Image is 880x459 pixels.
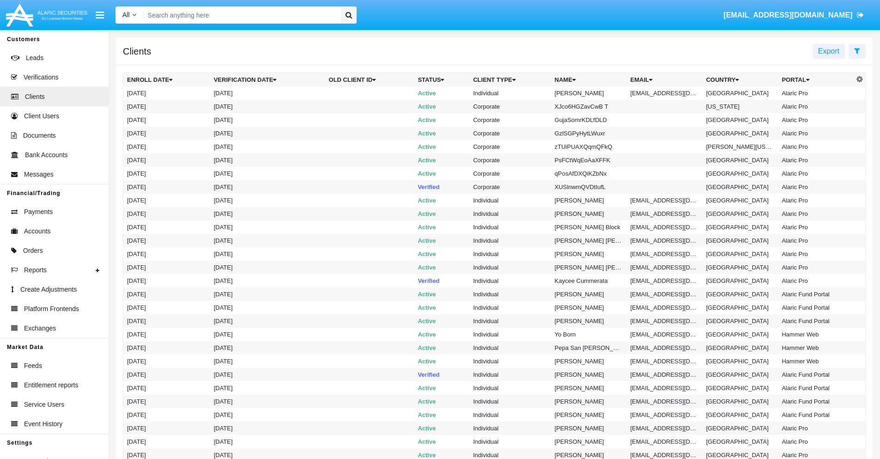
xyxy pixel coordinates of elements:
span: Messages [24,170,54,179]
td: Individual [469,368,551,381]
td: [GEOGRAPHIC_DATA] [702,395,778,408]
td: [DATE] [123,194,210,207]
td: [US_STATE] [702,100,778,113]
td: Active [414,247,469,261]
td: [GEOGRAPHIC_DATA] [702,261,778,274]
span: Create Adjustments [20,285,77,294]
td: Individual [469,381,551,395]
td: [EMAIL_ADDRESS][DOMAIN_NAME] [627,247,703,261]
td: [DATE] [123,395,210,408]
td: PsFCtWqEoAaXFFK [551,153,627,167]
td: [DATE] [210,207,325,220]
span: [EMAIL_ADDRESS][DOMAIN_NAME] [723,11,852,19]
td: Active [414,435,469,448]
td: [EMAIL_ADDRESS][DOMAIN_NAME] [627,314,703,328]
td: [PERSON_NAME] [551,86,627,100]
td: Alaric Fund Portal [778,408,854,422]
td: Individual [469,408,551,422]
td: [GEOGRAPHIC_DATA] [702,301,778,314]
td: [GEOGRAPHIC_DATA] [702,381,778,395]
td: [DATE] [210,140,325,153]
td: Active [414,381,469,395]
td: [EMAIL_ADDRESS][DOMAIN_NAME] [627,435,703,448]
td: Corporate [469,100,551,113]
td: [DATE] [123,207,210,220]
td: [PERSON_NAME] [551,247,627,261]
td: [EMAIL_ADDRESS][DOMAIN_NAME] [627,328,703,341]
td: Individual [469,207,551,220]
td: [GEOGRAPHIC_DATA] [702,408,778,422]
td: [PERSON_NAME] [551,194,627,207]
td: [DATE] [210,328,325,341]
td: Active [414,314,469,328]
td: [PERSON_NAME] [551,435,627,448]
td: [EMAIL_ADDRESS][DOMAIN_NAME] [627,288,703,301]
td: [EMAIL_ADDRESS][DOMAIN_NAME] [627,301,703,314]
td: Individual [469,274,551,288]
td: [DATE] [123,435,210,448]
th: Verification date [210,73,325,87]
td: qPosAfDXQiKZbNx [551,167,627,180]
td: Individual [469,395,551,408]
td: Alaric Pro [778,234,854,247]
td: Individual [469,301,551,314]
td: [EMAIL_ADDRESS][DOMAIN_NAME] [627,207,703,220]
td: Verified [414,368,469,381]
td: Individual [469,234,551,247]
td: GzlSGPyHytLWuxr [551,127,627,140]
td: [EMAIL_ADDRESS][DOMAIN_NAME] [627,86,703,100]
td: [DATE] [123,301,210,314]
td: [PERSON_NAME] [PERSON_NAME] [551,234,627,247]
td: Alaric Pro [778,274,854,288]
td: Alaric Fund Portal [778,395,854,408]
span: Payments [24,207,53,217]
h5: Clients [123,48,151,55]
td: Verified [414,180,469,194]
td: [DATE] [123,86,210,100]
td: Individual [469,355,551,368]
td: [DATE] [210,395,325,408]
td: [GEOGRAPHIC_DATA] [702,314,778,328]
td: Active [414,328,469,341]
td: [EMAIL_ADDRESS][DOMAIN_NAME] [627,368,703,381]
td: Active [414,153,469,167]
td: Corporate [469,167,551,180]
span: Leads [26,53,43,63]
span: Feeds [24,361,42,371]
td: [DATE] [210,341,325,355]
td: Active [414,341,469,355]
img: Logo image [5,1,89,29]
td: [DATE] [210,247,325,261]
td: [DATE] [123,180,210,194]
td: [PERSON_NAME] [551,301,627,314]
td: XUSlnwmQVDtIufL [551,180,627,194]
td: [DATE] [210,153,325,167]
td: Corporate [469,140,551,153]
button: Export [813,44,845,59]
td: Individual [469,341,551,355]
td: Alaric Pro [778,127,854,140]
td: Alaric Pro [778,113,854,127]
td: Individual [469,220,551,234]
td: [DATE] [210,194,325,207]
td: [GEOGRAPHIC_DATA] [702,247,778,261]
td: Hammer Web [778,341,854,355]
td: [GEOGRAPHIC_DATA] [702,341,778,355]
td: Alaric Pro [778,194,854,207]
td: [DATE] [210,180,325,194]
td: Active [414,86,469,100]
td: [GEOGRAPHIC_DATA] [702,368,778,381]
td: [GEOGRAPHIC_DATA] [702,435,778,448]
td: Active [414,220,469,234]
span: Accounts [24,226,51,236]
td: [DATE] [210,301,325,314]
td: Alaric Fund Portal [778,301,854,314]
td: Alaric Fund Portal [778,288,854,301]
td: [DATE] [210,167,325,180]
td: Alaric Pro [778,247,854,261]
td: Individual [469,194,551,207]
td: Alaric Pro [778,180,854,194]
td: [DATE] [210,381,325,395]
td: [PERSON_NAME] [551,368,627,381]
span: Service Users [24,400,64,410]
